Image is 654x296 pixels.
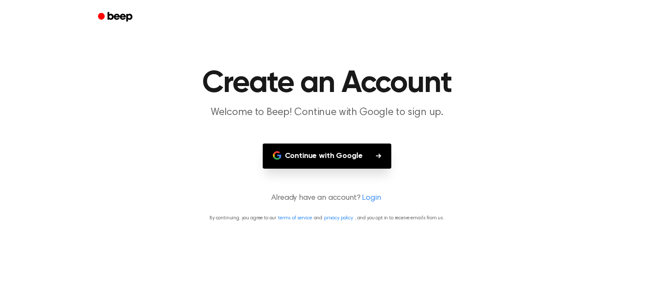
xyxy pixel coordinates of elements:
a: Login [362,193,381,204]
a: Beep [92,9,140,26]
a: terms of service [278,216,312,221]
p: By continuing, you agree to our and , and you opt in to receive emails from us. [10,214,644,222]
h1: Create an Account [109,68,545,99]
p: Already have an account? [10,193,644,204]
button: Continue with Google [263,144,392,169]
a: privacy policy [324,216,353,221]
p: Welcome to Beep! Continue with Google to sign up. [163,106,490,120]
